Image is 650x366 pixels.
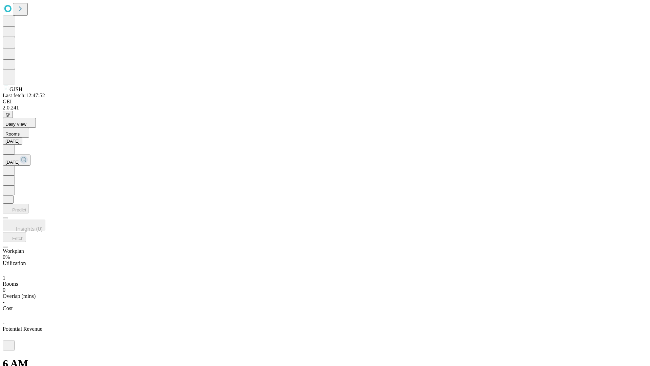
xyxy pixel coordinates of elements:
div: 2.0.241 [3,105,647,111]
span: - [3,299,4,305]
button: Daily View [3,118,36,128]
span: Insights (0) [16,226,43,232]
span: Overlap (mins) [3,293,36,299]
span: Rooms [3,281,18,287]
span: Potential Revenue [3,326,42,332]
button: @ [3,111,13,118]
span: Cost [3,305,13,311]
span: 1 [3,275,5,281]
span: GJSH [9,86,22,92]
span: @ [5,112,10,117]
span: [DATE] [5,160,20,165]
span: Rooms [5,131,20,137]
button: [DATE] [3,138,22,145]
span: 0 [3,287,5,293]
span: Daily View [5,122,26,127]
button: Fetch [3,232,26,242]
span: Workplan [3,248,24,254]
span: 0% [3,254,10,260]
button: Rooms [3,128,29,138]
button: Insights (0) [3,220,45,230]
button: [DATE] [3,155,30,166]
span: Utilization [3,260,26,266]
div: GEI [3,99,647,105]
button: Predict [3,204,29,213]
span: Last fetch: 12:47:52 [3,93,45,98]
span: - [3,320,4,326]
